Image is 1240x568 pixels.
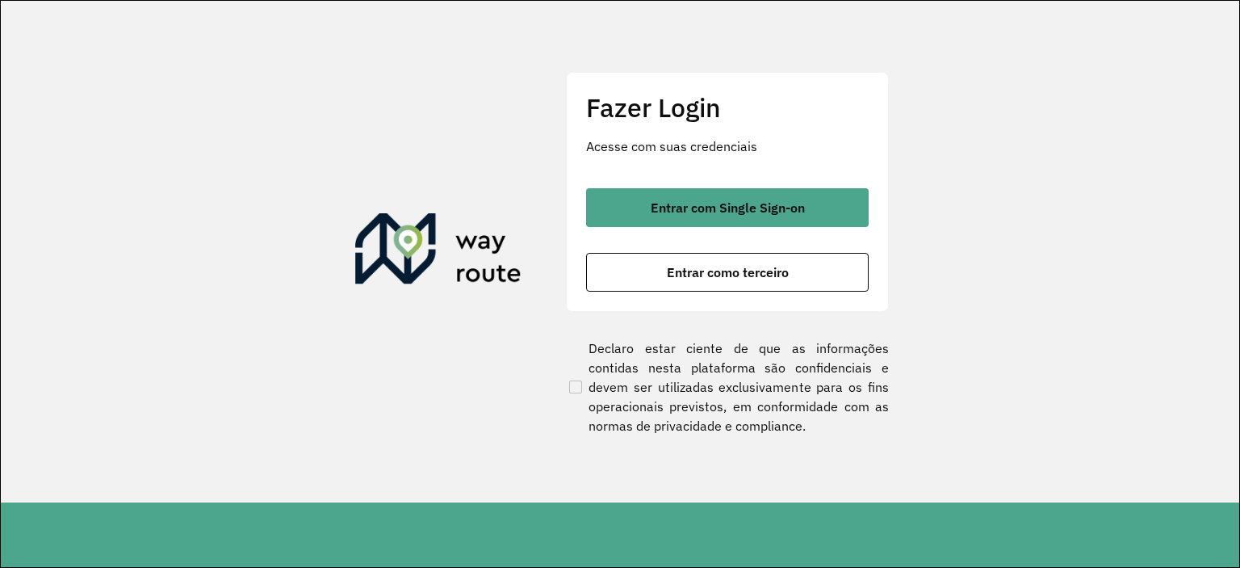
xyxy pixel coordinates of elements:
span: Entrar com Single Sign-on [651,201,805,214]
h2: Fazer Login [586,92,869,123]
img: Roteirizador AmbevTech [355,213,522,291]
button: button [586,188,869,227]
button: button [586,253,869,292]
span: Entrar como terceiro [667,266,789,279]
label: Declaro estar ciente de que as informações contidas nesta plataforma são confidenciais e devem se... [566,339,889,435]
p: Acesse com suas credenciais [586,137,869,156]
